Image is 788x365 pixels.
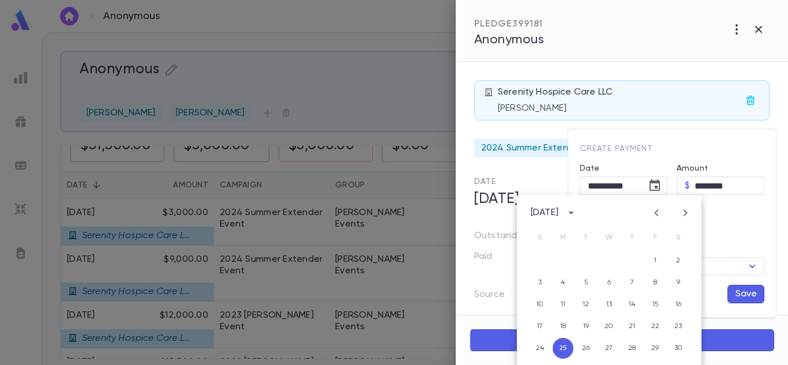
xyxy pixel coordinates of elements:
[599,226,620,249] span: Wednesday
[622,338,643,359] button: 28
[580,145,653,153] span: Create Payment
[622,272,643,293] button: 7
[530,338,550,359] button: 24
[531,207,558,219] div: [DATE]
[668,294,689,315] button: 16
[553,226,573,249] span: Monday
[576,272,596,293] button: 5
[599,294,620,315] button: 13
[668,338,689,359] button: 30
[685,180,690,191] p: $
[744,258,760,274] button: Open
[668,250,689,271] button: 2
[645,226,666,249] span: Friday
[530,272,550,293] button: 3
[576,316,596,337] button: 19
[553,338,573,359] button: 25
[727,285,764,303] button: Save
[562,204,580,222] button: calendar view is open, switch to year view
[645,272,666,293] button: 8
[668,316,689,337] button: 23
[643,174,666,197] button: Choose date, selected date is Aug 25, 2025
[599,316,620,337] button: 20
[668,226,689,249] span: Saturday
[530,294,550,315] button: 10
[553,272,573,293] button: 4
[530,316,550,337] button: 17
[599,272,620,293] button: 6
[668,272,689,293] button: 9
[622,316,643,337] button: 21
[677,164,708,173] label: Amount
[553,294,573,315] button: 11
[647,204,666,222] button: Previous month
[599,338,620,359] button: 27
[645,250,666,271] button: 1
[576,294,596,315] button: 12
[645,294,666,315] button: 15
[676,204,695,222] button: Next month
[622,294,643,315] button: 14
[580,164,667,173] label: Date
[576,338,596,359] button: 26
[645,338,666,359] button: 29
[576,226,596,249] span: Tuesday
[553,316,573,337] button: 18
[622,226,643,249] span: Thursday
[530,226,550,249] span: Sunday
[645,316,666,337] button: 22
